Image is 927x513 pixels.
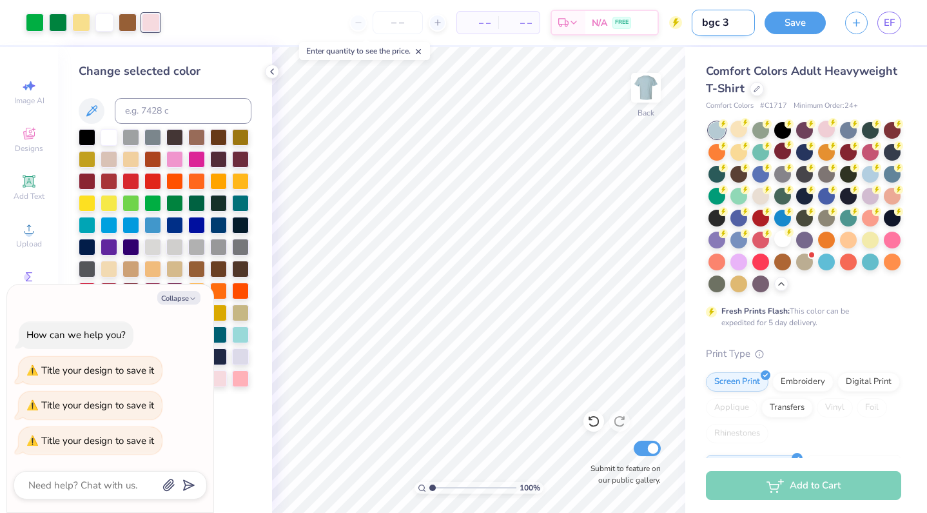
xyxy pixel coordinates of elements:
div: Applique [706,398,757,417]
span: Minimum Order: 24 + [794,101,858,112]
div: Vinyl [817,398,853,417]
span: Comfort Colors Adult Heavyweight T-Shirt [706,63,897,96]
input: – – [373,11,423,34]
span: 100 % [520,482,540,494]
input: Untitled Design [692,10,755,35]
div: Title your design to save it [41,364,154,377]
div: Digital Print [837,372,900,392]
input: e.g. 7428 c [115,98,251,124]
div: Embroidery [772,372,834,392]
label: Submit to feature on our public gallery. [583,463,661,486]
button: Save [765,12,826,34]
a: EF [877,12,901,34]
div: Transfers [761,398,813,417]
span: Upload [16,239,42,249]
span: FREE [615,18,629,27]
span: Add Text [14,191,44,201]
strong: Fresh Prints Flash: [721,306,790,316]
span: Image AI [14,96,44,106]
span: Comfort Colors [706,101,754,112]
div: Back [638,107,654,119]
div: Print Type [706,347,901,361]
span: Designs [15,143,43,154]
div: Rhinestones [706,424,768,443]
span: N/A [592,16,607,30]
div: Foil [857,398,887,417]
div: Change selected color [79,63,251,80]
div: Enter quantity to see the price. [299,42,430,60]
span: – – [506,16,532,30]
div: Title your design to save it [41,399,154,412]
span: – – [465,16,491,30]
img: Back [633,75,659,101]
div: Title your design to save it [41,434,154,447]
div: How can we help you? [26,328,126,341]
span: # C1717 [760,101,787,112]
button: Collapse [157,291,200,305]
div: Screen Print [706,372,768,392]
div: This color can be expedited for 5 day delivery. [721,305,880,328]
span: EF [884,15,895,30]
